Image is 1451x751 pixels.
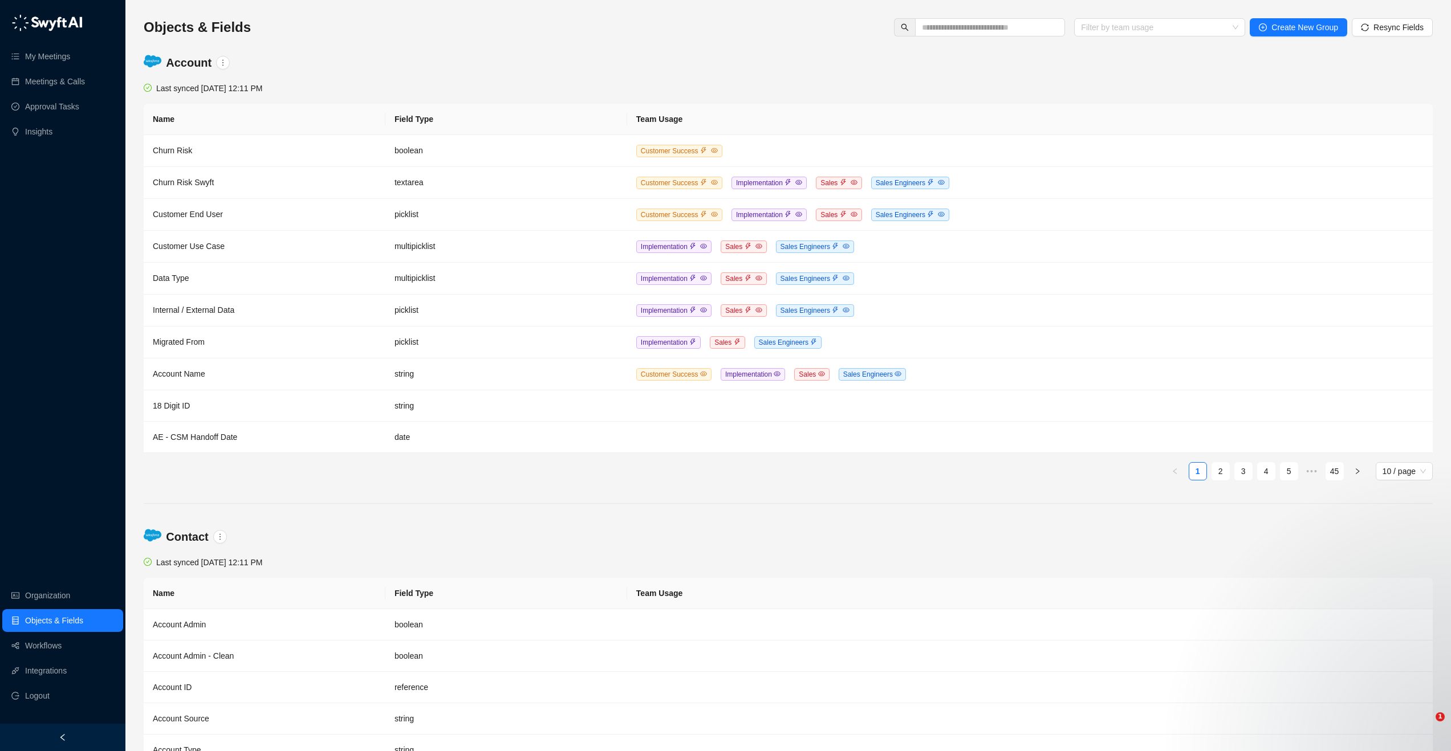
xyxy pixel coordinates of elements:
span: thunderbolt [927,179,934,186]
span: thunderbolt [840,179,847,186]
li: Previous Page [1166,462,1184,480]
tr: Account IDreference [144,672,1433,703]
a: 4 [1258,463,1275,480]
span: Last synced [DATE] 12:11 PM [156,558,263,567]
span: Customer Success [636,209,722,221]
span: Resync Fields [1373,21,1424,34]
tr: Customer End UserpicklistCustomer Success thunderbolteyeImplementation thunderbolteyeSales thunde... [144,199,1433,231]
td: Account Source [144,703,385,734]
span: Create New Group [1271,21,1338,34]
tr: Internal / External DatapicklistImplementation thunderbolteyeSales thunderbolteyeSales Engineers ... [144,295,1433,326]
button: left [1166,462,1184,480]
td: boolean [385,640,627,672]
button: Create New Group [1250,18,1347,36]
td: date [385,422,627,453]
span: thunderbolt [745,243,751,250]
span: ••• [1303,462,1321,480]
span: thunderbolt [785,179,791,186]
a: Insights [25,120,52,143]
a: Meetings & Calls [25,70,85,93]
th: Field Type [385,104,627,135]
span: more [219,59,227,67]
span: thunderbolt [840,211,847,218]
td: Churn Risk [144,135,385,167]
td: Account Name [144,358,385,390]
span: sync [1361,23,1369,31]
tr: Customer Use CasemultipicklistImplementation thunderbolteyeSales thunderbolteyeSales Engineers th... [144,231,1433,263]
span: thunderbolt [734,338,741,345]
a: Organization [25,584,70,607]
span: eye [700,275,707,281]
span: Sales Engineers [871,209,950,221]
a: Approval Tasks [25,95,79,118]
th: Team Usage [627,578,1433,609]
iframe: Intercom live chat [1412,712,1440,740]
span: Sales Engineers [754,336,822,349]
span: thunderbolt [700,147,707,154]
td: Customer Use Case [144,231,385,263]
td: boolean [385,609,627,640]
td: 18 Digit ID [144,390,385,422]
div: Page Size [1376,462,1433,480]
td: reference [385,672,627,703]
td: string [385,390,627,422]
h4: Account [166,55,212,71]
span: thunderbolt [832,243,839,250]
td: multipicklist [385,231,627,263]
span: eye [938,179,945,186]
img: logo-05li4sbe.png [11,14,83,31]
span: Implementation [731,177,807,189]
span: thunderbolt [689,338,696,345]
span: eye [711,147,718,154]
span: thunderbolt [689,243,696,250]
span: more [216,533,224,541]
span: Implementation [636,240,712,253]
td: string [385,703,627,734]
span: eye [711,211,718,218]
span: Sales [721,240,766,253]
span: eye [700,243,707,250]
td: Account ID [144,672,385,703]
span: Logout [25,684,50,707]
tr: 18 Digit IDstring [144,390,1433,422]
span: Sales Engineers [839,368,907,381]
td: AE - CSM Handoff Date [144,422,385,453]
a: My Meetings [25,45,70,68]
span: thunderbolt [700,179,707,186]
h4: Contact [166,529,208,545]
span: plus-circle [1259,23,1267,31]
span: Sales Engineers [776,272,855,285]
span: thunderbolt [745,275,751,281]
li: 5 [1280,462,1298,480]
span: thunderbolt [785,211,791,218]
tr: Churn Risk SwyfttextareaCustomer Success thunderbolteyeImplementation thunderbolteyeSales thunder... [144,167,1433,199]
span: Sales [721,272,766,285]
span: Sales [794,368,829,381]
td: boolean [385,135,627,167]
tr: Account Sourcestring [144,703,1433,734]
span: Sales Engineers [776,304,855,317]
tr: Churn RiskbooleanCustomer Success thunderbolteye [144,135,1433,167]
td: picklist [385,199,627,231]
span: Sales [816,177,861,189]
span: eye [755,243,762,250]
a: 2 [1212,463,1229,480]
span: left [59,733,67,741]
td: textarea [385,167,627,199]
span: eye [851,179,857,186]
li: Next 5 Pages [1303,462,1321,480]
li: 1 [1189,462,1207,480]
span: eye [938,211,945,218]
button: right [1348,462,1367,480]
span: Last synced [DATE] 12:11 PM [156,84,263,93]
a: 45 [1326,463,1343,480]
span: eye [755,275,762,281]
span: Sales [710,336,745,349]
span: 1 [1436,712,1445,721]
span: left [1172,468,1178,475]
h3: Objects & Fields [144,18,251,36]
span: Sales Engineers [871,177,950,189]
th: Name [144,104,385,135]
span: Implementation [636,304,712,317]
span: Sales [816,209,861,221]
